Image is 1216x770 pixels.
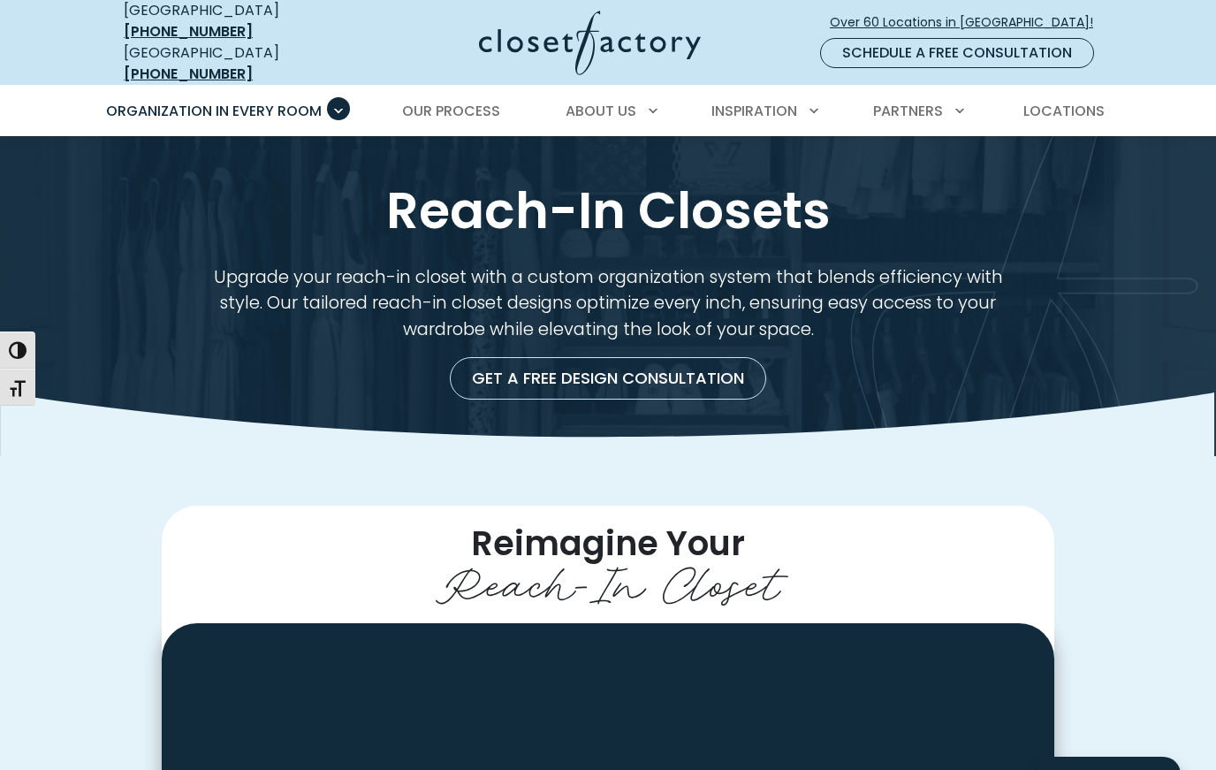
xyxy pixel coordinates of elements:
[124,64,253,84] a: [PHONE_NUMBER]
[124,42,340,85] div: [GEOGRAPHIC_DATA]
[436,545,780,614] span: Reach-In Closet
[873,101,943,121] span: Partners
[120,179,1096,243] h1: Reach-In Closets
[820,38,1094,68] a: Schedule a Free Consultation
[402,101,500,121] span: Our Process
[566,101,636,121] span: About Us
[1023,101,1105,121] span: Locations
[471,520,745,567] span: Reimagine Your
[829,7,1108,38] a: Over 60 Locations in [GEOGRAPHIC_DATA]!
[94,87,1122,136] nav: Primary Menu
[203,264,1013,343] p: Upgrade your reach-in closet with a custom organization system that blends efficiency with style....
[830,13,1107,32] span: Over 60 Locations in [GEOGRAPHIC_DATA]!
[711,101,797,121] span: Inspiration
[479,11,701,75] img: Closet Factory Logo
[450,357,766,400] a: Get a Free Design Consultation
[124,21,253,42] a: [PHONE_NUMBER]
[106,101,322,121] span: Organization in Every Room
